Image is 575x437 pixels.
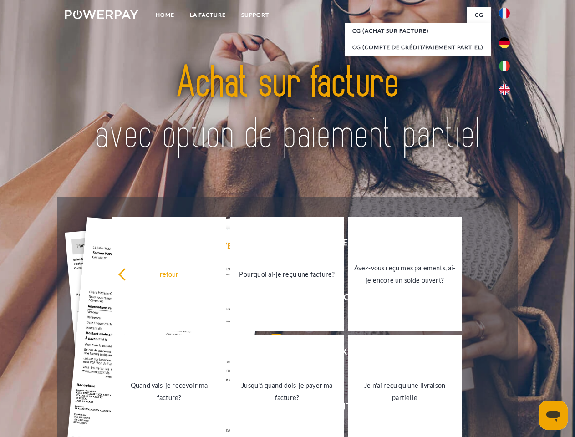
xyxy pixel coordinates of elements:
a: Support [234,7,277,23]
div: Quand vais-je recevoir ma facture? [118,379,220,404]
img: fr [499,8,510,19]
a: CG (achat sur facture) [345,23,491,39]
a: CG (Compte de crédit/paiement partiel) [345,39,491,56]
iframe: Bouton de lancement de la fenêtre de messagerie [539,401,568,430]
a: LA FACTURE [182,7,234,23]
img: de [499,37,510,48]
img: logo-powerpay-white.svg [65,10,138,19]
img: en [499,84,510,95]
img: it [499,61,510,71]
a: Home [148,7,182,23]
a: CG [467,7,491,23]
div: Avez-vous reçu mes paiements, ai-je encore un solde ouvert? [354,262,456,286]
img: title-powerpay_fr.svg [87,44,488,174]
a: Avez-vous reçu mes paiements, ai-je encore un solde ouvert? [348,217,462,331]
div: Je n'ai reçu qu'une livraison partielle [354,379,456,404]
div: Pourquoi ai-je reçu une facture? [236,268,338,280]
div: Jusqu'à quand dois-je payer ma facture? [236,379,338,404]
div: retour [118,268,220,280]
